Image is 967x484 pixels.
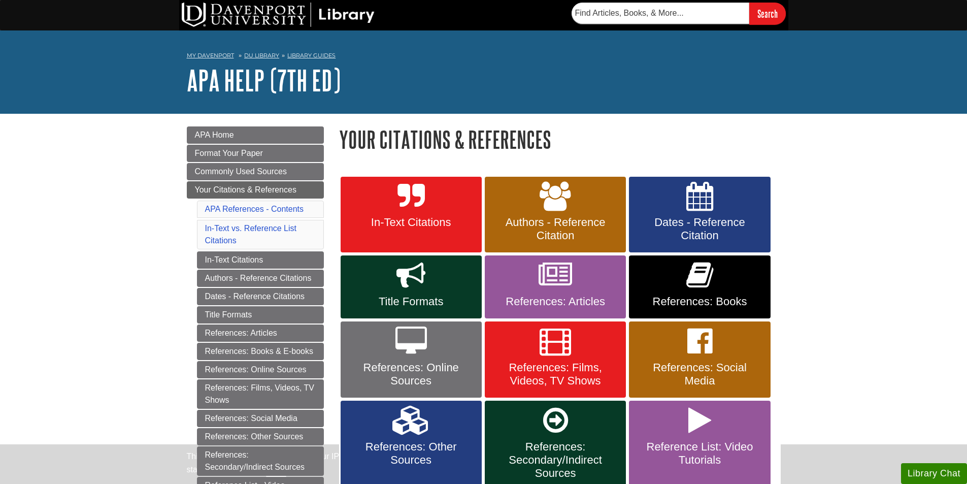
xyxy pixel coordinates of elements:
[197,306,324,324] a: Title Formats
[637,440,762,467] span: Reference List: Video Tutorials
[197,251,324,269] a: In-Text Citations
[197,446,324,476] a: References: Secondary/Indirect Sources
[197,379,324,409] a: References: Films, Videos, TV Shows
[197,343,324,360] a: References: Books & E-books
[572,3,786,24] form: Searches DU Library's articles, books, and more
[244,52,279,59] a: DU Library
[485,177,626,253] a: Authors - Reference Citation
[187,49,781,65] nav: breadcrumb
[195,131,234,139] span: APA Home
[187,64,341,96] a: APA Help (7th Ed)
[205,205,304,213] a: APA References - Contents
[492,216,618,242] span: Authors - Reference Citation
[187,126,324,144] a: APA Home
[341,321,482,398] a: References: Online Sources
[197,410,324,427] a: References: Social Media
[492,440,618,480] span: References: Secondary/Indirect Sources
[195,167,287,176] span: Commonly Used Sources
[287,52,336,59] a: Library Guides
[492,361,618,388] span: References: Films, Videos, TV Shows
[187,51,234,60] a: My Davenport
[187,145,324,162] a: Format Your Paper
[187,181,324,199] a: Your Citations & References
[195,185,296,194] span: Your Citations & References
[348,440,474,467] span: References: Other Sources
[348,361,474,388] span: References: Online Sources
[341,177,482,253] a: In-Text Citations
[205,224,297,245] a: In-Text vs. Reference List Citations
[197,428,324,445] a: References: Other Sources
[572,3,749,24] input: Find Articles, Books, & More...
[182,3,375,27] img: DU Library
[341,255,482,318] a: Title Formats
[637,361,762,388] span: References: Social Media
[187,163,324,180] a: Commonly Used Sources
[197,325,324,342] a: References: Articles
[492,295,618,308] span: References: Articles
[637,295,762,308] span: References: Books
[629,255,770,318] a: References: Books
[197,288,324,305] a: Dates - Reference Citations
[901,463,967,484] button: Library Chat
[348,216,474,229] span: In-Text Citations
[348,295,474,308] span: Title Formats
[629,177,770,253] a: Dates - Reference Citation
[749,3,786,24] input: Search
[637,216,762,242] span: Dates - Reference Citation
[195,149,263,157] span: Format Your Paper
[339,126,781,152] h1: Your Citations & References
[629,321,770,398] a: References: Social Media
[485,255,626,318] a: References: Articles
[485,321,626,398] a: References: Films, Videos, TV Shows
[197,270,324,287] a: Authors - Reference Citations
[197,361,324,378] a: References: Online Sources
